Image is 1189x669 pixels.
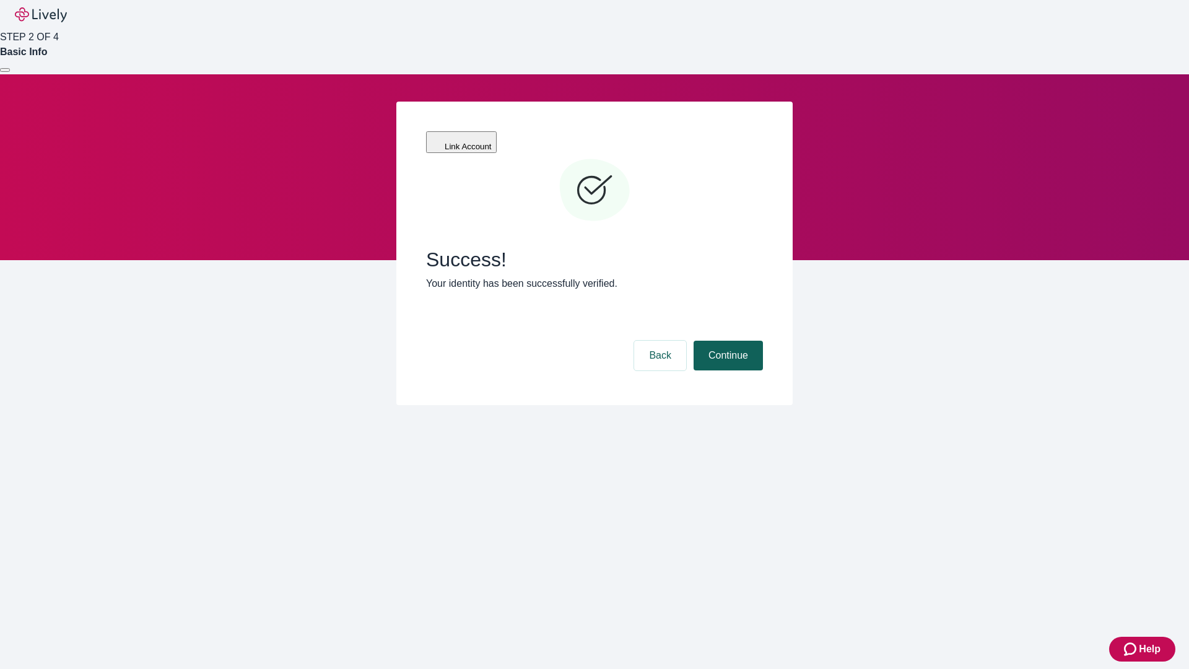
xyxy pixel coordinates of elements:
p: Your identity has been successfully verified. [426,276,763,291]
img: Lively [15,7,67,22]
button: Back [634,341,686,370]
button: Zendesk support iconHelp [1109,637,1175,662]
button: Link Account [426,131,497,153]
button: Continue [694,341,763,370]
svg: Checkmark icon [557,154,632,228]
svg: Zendesk support icon [1124,642,1139,657]
span: Success! [426,248,763,271]
span: Help [1139,642,1161,657]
